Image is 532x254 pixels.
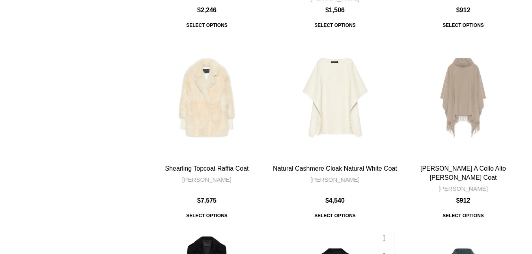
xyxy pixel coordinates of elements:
[437,18,489,32] a: Select options for “Cappa A Collo Alto Roccia Coat”
[309,18,361,32] a: Select options for “Short Wool Beaver Cloth Coat Rock Grey Coat”
[181,209,233,223] a: Select options for “Shearling Topcoat Raffia Coat”
[325,197,329,204] span: $
[181,209,233,223] span: Select options
[197,197,201,204] span: $
[197,7,201,13] span: $
[456,7,470,13] bdi: 912
[325,197,345,204] bdi: 4,540
[165,165,249,172] a: Shearling Topcoat Raffia Coat
[309,18,361,32] span: Select options
[437,18,489,32] span: Select options
[197,197,217,204] bdi: 7,575
[197,7,217,13] bdi: 2,246
[400,35,526,161] a: Cappa A Collo Alto Tortora Coat
[420,165,506,181] a: [PERSON_NAME] A Collo Alto [PERSON_NAME] Coat
[181,18,233,32] span: Select options
[439,184,488,193] a: [PERSON_NAME]
[309,209,361,223] a: Select options for “Natural Cashmere Cloak Natural White Coat”
[437,209,489,223] span: Select options
[374,229,394,247] a: Quick view
[273,165,397,172] a: Natural Cashmere Cloak Natural White Coat
[310,175,360,184] a: [PERSON_NAME]
[456,197,470,204] bdi: 912
[181,18,233,32] a: Select options for “Cashmere Wool Peacoat Night Blue Coat”
[456,197,460,204] span: $
[144,35,270,161] a: Shearling Topcoat Raffia Coat
[325,7,345,13] bdi: 1,506
[182,175,231,184] a: [PERSON_NAME]
[325,7,329,13] span: $
[456,7,460,13] span: $
[272,35,398,161] a: Natural Cashmere Cloak Natural White Coat
[437,209,489,223] a: Select options for “Cappa A Collo Alto Tortora Coat”
[309,209,361,223] span: Select options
